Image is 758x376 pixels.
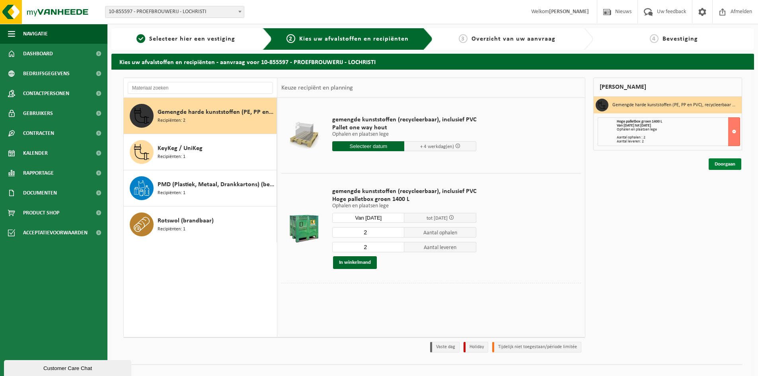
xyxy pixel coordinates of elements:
[332,124,476,132] span: Pallet one way hout
[136,34,145,43] span: 1
[158,153,185,161] span: Recipiënten: 1
[158,144,203,153] span: KeyKeg / UniKeg
[124,170,277,207] button: PMD (Plastiek, Metaal, Drankkartons) (bedrijven) Recipiënten: 1
[23,44,53,64] span: Dashboard
[663,36,698,42] span: Bevestiging
[158,189,185,197] span: Recipiënten: 1
[158,216,214,226] span: Rotswol (brandbaar)
[158,226,185,233] span: Recipiënten: 1
[23,223,88,243] span: Acceptatievoorwaarden
[617,128,740,132] div: Ophalen en plaatsen lege
[332,187,476,195] span: gemengde kunststoffen (recycleerbaar), inclusief PVC
[459,34,468,43] span: 3
[404,227,476,238] span: Aantal ophalen
[617,123,651,128] strong: Van [DATE] tot [DATE]
[650,34,659,43] span: 4
[23,103,53,123] span: Gebruikers
[111,54,754,69] h2: Kies uw afvalstoffen en recipiënten - aanvraag voor 10-855597 - PROEFBROUWERIJ - LOCHRISTI
[23,64,70,84] span: Bedrijfsgegevens
[332,132,476,137] p: Ophalen en plaatsen lege
[332,213,404,223] input: Selecteer datum
[709,158,741,170] a: Doorgaan
[149,36,235,42] span: Selecteer hier een vestiging
[105,6,244,18] span: 10-855597 - PROEFBROUWERIJ - LOCHRISTI
[464,342,488,353] li: Holiday
[612,99,736,111] h3: Gemengde harde kunststoffen (PE, PP en PVC), recycleerbaar (industrieel)
[549,9,589,15] strong: [PERSON_NAME]
[332,195,476,203] span: Hoge palletbox groen 1400 L
[332,141,404,151] input: Selecteer datum
[299,36,409,42] span: Kies uw afvalstoffen en recipiënten
[617,140,740,144] div: Aantal leveren: 2
[617,136,740,140] div: Aantal ophalen : 2
[286,34,295,43] span: 2
[617,119,662,124] span: Hoge palletbox groen 1400 L
[420,144,454,149] span: + 4 werkdag(en)
[333,256,377,269] button: In winkelmand
[23,123,54,143] span: Contracten
[427,216,448,221] span: tot [DATE]
[23,203,59,223] span: Product Shop
[277,78,357,98] div: Keuze recipiënt en planning
[332,116,476,124] span: gemengde kunststoffen (recycleerbaar), inclusief PVC
[492,342,581,353] li: Tijdelijk niet toegestaan/période limitée
[158,180,275,189] span: PMD (Plastiek, Metaal, Drankkartons) (bedrijven)
[593,78,742,97] div: [PERSON_NAME]
[23,24,48,44] span: Navigatie
[472,36,555,42] span: Overzicht van uw aanvraag
[115,34,256,44] a: 1Selecteer hier een vestiging
[430,342,460,353] li: Vaste dag
[23,183,57,203] span: Documenten
[4,358,133,376] iframe: chat widget
[23,84,69,103] span: Contactpersonen
[124,98,277,134] button: Gemengde harde kunststoffen (PE, PP en PVC), recycleerbaar (industrieel) Recipiënten: 2
[124,134,277,170] button: KeyKeg / UniKeg Recipiënten: 1
[124,207,277,242] button: Rotswol (brandbaar) Recipiënten: 1
[128,82,273,94] input: Materiaal zoeken
[158,107,275,117] span: Gemengde harde kunststoffen (PE, PP en PVC), recycleerbaar (industrieel)
[23,143,48,163] span: Kalender
[332,203,476,209] p: Ophalen en plaatsen lege
[404,242,476,252] span: Aantal leveren
[158,117,185,125] span: Recipiënten: 2
[23,163,54,183] span: Rapportage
